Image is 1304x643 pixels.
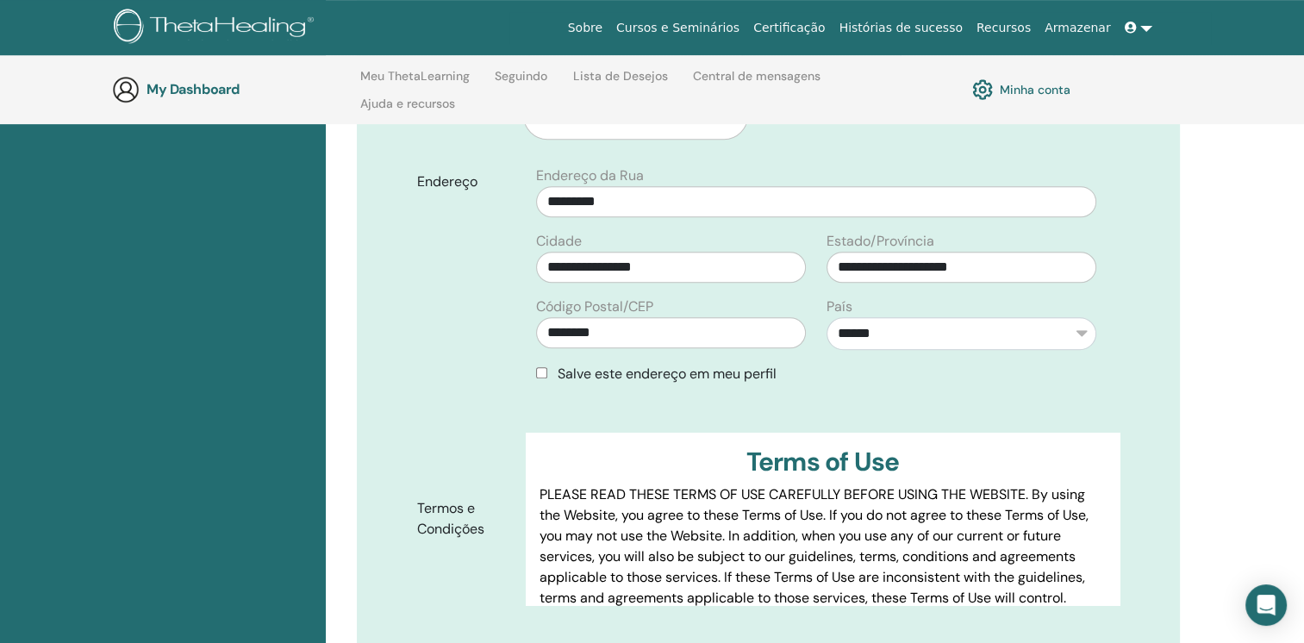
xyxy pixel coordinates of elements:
label: Estado/Província [827,231,934,252]
h3: My Dashboard [147,81,319,97]
img: logo.png [114,9,320,47]
a: Certificação [746,12,832,44]
a: Lista de Desejos [573,69,668,97]
a: Central de mensagens [693,69,820,97]
a: Seguindo [495,69,547,97]
a: Minha conta [972,75,1070,104]
label: Endereço da Rua [536,165,644,186]
a: Ajuda e recursos [360,97,455,124]
p: PLEASE READ THESE TERMS OF USE CAREFULLY BEFORE USING THE WEBSITE. By using the Website, you agre... [540,484,1106,609]
label: Endereço [404,165,526,198]
a: Recursos [970,12,1038,44]
label: Cidade [536,231,582,252]
label: País [827,297,852,317]
a: Sobre [561,12,609,44]
a: Cursos e Seminários [609,12,746,44]
img: generic-user-icon.jpg [112,76,140,103]
img: cog.svg [972,75,993,104]
h3: Terms of Use [540,446,1106,478]
label: Termos e Condições [404,492,526,546]
a: Meu ThetaLearning [360,69,470,97]
label: Código Postal/CEP [536,297,653,317]
div: Open Intercom Messenger [1245,584,1287,626]
a: Histórias de sucesso [833,12,970,44]
span: Salve este endereço em meu perfil [558,365,777,383]
a: Armazenar [1038,12,1117,44]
